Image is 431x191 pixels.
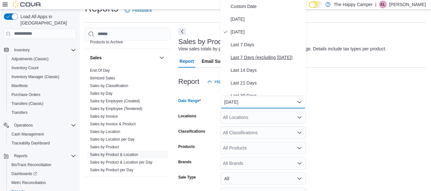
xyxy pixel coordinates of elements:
[11,46,32,54] button: Inventory
[9,64,76,72] span: Inventory Count
[297,130,302,135] button: Open list of options
[11,121,76,129] span: Operations
[231,66,303,74] span: Last 14 Days
[9,161,76,169] span: BioTrack Reconciliation
[158,54,166,62] button: Sales
[178,38,266,46] h3: Sales by Product & Location
[1,46,78,55] button: Inventory
[178,129,205,134] label: Classifications
[11,56,48,62] span: Adjustments (Classic)
[9,179,76,187] span: Metrc Reconciliation
[90,84,128,88] a: Sales by Classification
[297,161,302,166] button: Open list of options
[389,1,426,8] p: [PERSON_NAME]
[90,182,102,189] h3: Taxes
[90,160,152,165] a: Sales by Product & Location per Day
[6,90,78,99] button: Purchase Orders
[14,153,27,158] span: Reports
[309,1,322,8] input: Dark Mode
[6,55,78,63] button: Adjustments (Classic)
[178,159,191,165] label: Brands
[11,152,76,160] span: Reports
[90,152,138,157] a: Sales by Product & Location
[13,1,41,8] img: Cova
[9,100,76,107] span: Transfers (Classic)
[178,144,195,149] label: Products
[9,170,40,178] a: Dashboards
[6,130,78,139] button: Cash Management
[14,48,30,53] span: Inventory
[231,79,303,87] span: Last 21 Days
[90,91,113,96] a: Sales by Day
[90,129,120,134] a: Sales by Location
[11,132,44,137] span: Cash Management
[220,172,306,185] button: All
[11,152,30,160] button: Reports
[231,54,303,61] span: Last 7 Days (excluding [DATE])
[90,107,142,111] a: Sales by Employee (Tendered)
[220,96,306,108] button: [DATE]
[11,121,35,129] button: Operations
[11,101,43,106] span: Transfers (Classic)
[90,137,135,142] span: Sales by Location per Day
[90,152,138,157] span: Sales by Product & Location
[180,55,194,68] span: Report
[11,141,50,146] span: Traceabilty Dashboard
[6,81,78,90] button: Manifests
[9,64,41,72] a: Inventory Count
[231,92,303,99] span: Last 30 Days
[90,76,115,81] span: Itemized Sales
[11,65,39,70] span: Inventory Count
[90,144,119,150] span: Sales by Product
[178,28,186,35] button: Next
[85,67,171,176] div: Sales
[6,108,78,117] button: Transfers
[9,139,76,147] span: Traceabilty Dashboard
[6,160,78,169] button: BioTrack Reconciliation
[90,182,157,189] button: Taxes
[9,73,76,81] span: Inventory Manager (Classic)
[90,40,123,45] span: Products to Archive
[375,1,376,8] p: |
[90,122,136,126] a: Sales by Invoice & Product
[122,4,154,17] a: Feedback
[9,170,76,178] span: Dashboards
[9,139,52,147] a: Traceabilty Dashboard
[381,1,385,8] span: KL
[90,106,142,111] span: Sales by Employee (Tendered)
[9,179,48,187] a: Metrc Reconciliation
[231,15,303,23] span: [DATE]
[90,129,120,134] span: Sales by Location
[132,7,152,13] span: Feedback
[90,167,133,173] span: Sales by Product per Day
[202,55,242,68] span: Email Subscription
[11,74,59,79] span: Inventory Manager (Classic)
[90,121,136,127] span: Sales by Invoice & Product
[178,114,197,119] label: Locations
[297,145,302,151] button: Open list of options
[9,161,54,169] a: BioTrack Reconciliation
[1,151,78,160] button: Reports
[90,99,140,103] a: Sales by Employee (Created)
[231,41,303,48] span: Last 7 Days
[231,28,303,36] span: [DATE]
[11,180,46,185] span: Metrc Reconciliation
[158,182,166,189] button: Taxes
[1,121,78,130] button: Operations
[297,115,302,120] button: Open list of options
[6,139,78,148] button: Traceabilty Dashboard
[6,72,78,81] button: Inventory Manager (Classic)
[18,13,76,26] span: Load All Apps in [GEOGRAPHIC_DATA]
[90,76,115,80] a: Itemized Sales
[9,55,51,63] a: Adjustments (Classic)
[9,91,76,99] span: Purchase Orders
[90,114,118,119] a: Sales by Invoice
[6,99,78,108] button: Transfers (Classic)
[9,109,30,116] a: Transfers
[11,46,76,54] span: Inventory
[178,175,196,180] label: Sale Type
[9,130,76,138] span: Cash Management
